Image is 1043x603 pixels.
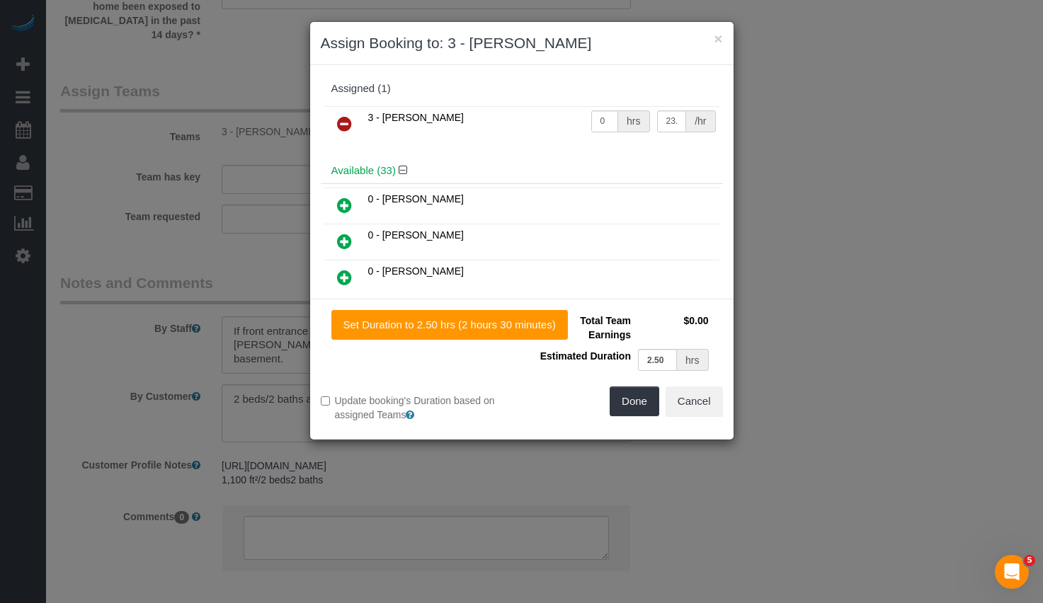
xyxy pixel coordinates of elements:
div: /hr [686,110,715,132]
button: Done [610,386,659,416]
button: × [714,31,722,46]
button: Set Duration to 2.50 hrs (2 hours 30 minutes) [331,310,568,340]
h3: Assign Booking to: 3 - [PERSON_NAME] [321,33,723,54]
span: 0 - [PERSON_NAME] [368,265,464,277]
td: Total Team Earnings [532,310,634,345]
button: Cancel [666,386,723,416]
span: 5 [1024,555,1035,566]
label: Update booking's Duration based on assigned Teams [321,394,511,422]
div: hrs [677,349,708,371]
span: 0 - [PERSON_NAME] [368,229,464,241]
div: Assigned (1) [331,83,712,95]
h4: Available (33) [331,165,712,177]
span: 0 - [PERSON_NAME] [368,193,464,205]
div: hrs [618,110,649,132]
span: 3 - [PERSON_NAME] [368,112,464,123]
span: Estimated Duration [540,350,631,362]
iframe: Intercom live chat [995,555,1029,589]
input: Update booking's Duration based on assigned Teams [321,396,330,406]
td: $0.00 [634,310,712,345]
